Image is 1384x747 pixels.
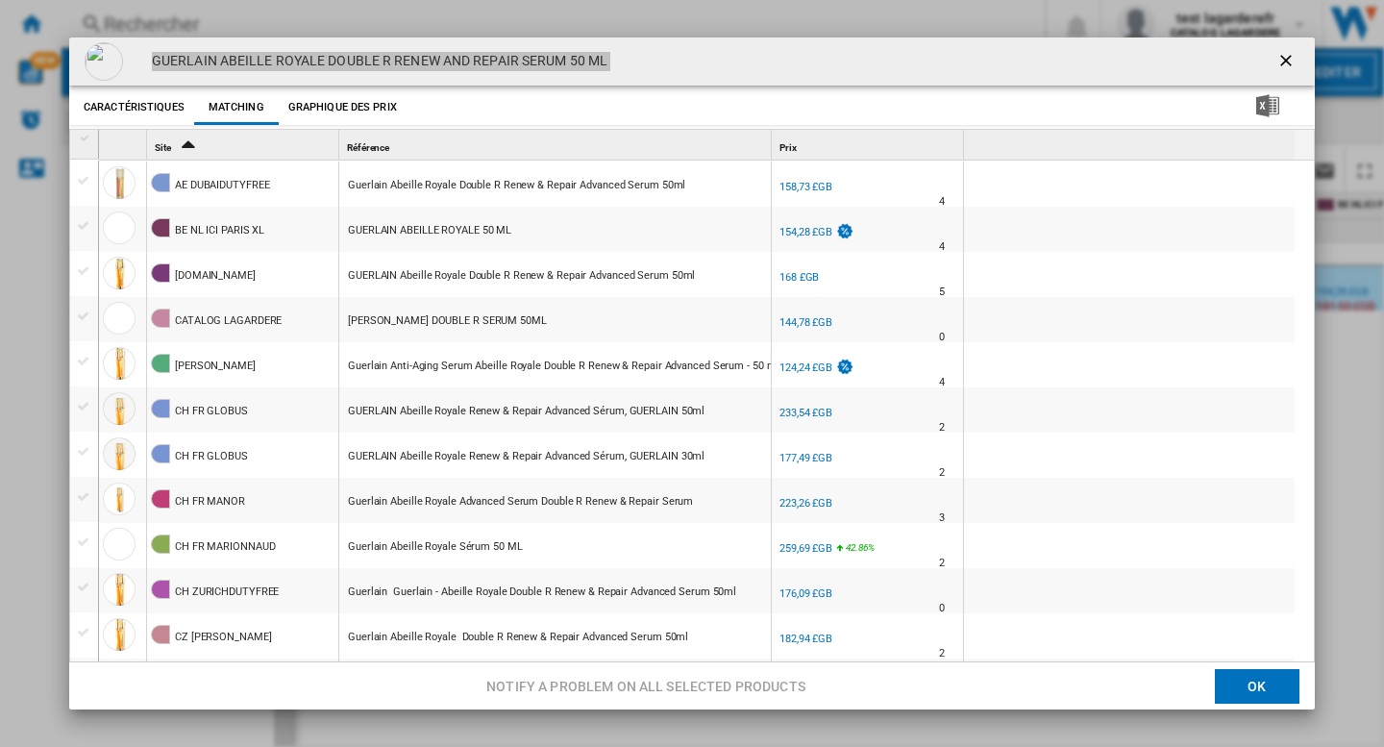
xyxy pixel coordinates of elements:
i: % [844,539,855,562]
span: Sort Ascending [173,142,204,153]
div: Délai de livraison : 0 jour [939,599,945,618]
div: Sort None [343,130,771,160]
div: 158,73 £GB [777,178,832,197]
div: Délai de livraison : 2 jours [939,418,945,437]
button: Notify a problem on all selected products [481,669,811,704]
div: https://www.iciparisxl.be/guerlain/abeille-royale/double-r-renew-repair-advanced-serum/p/BP_1175089 [339,207,771,251]
div: Site Sort Ascending [151,130,338,160]
div: https://www.boots.com/guerlain-abeille-royale-double-r-renew-and-repair-advanced-serum-50ml-10351827 [339,252,771,296]
div: GUERLAIN Abeille Royale Double R Renew & Repair Advanced Serum omlazující sérum 50 ml [348,660,782,705]
span: Référence [347,142,389,153]
div: CATALOG LAGARDERE [175,299,282,343]
div: 182,94 £GB [777,630,832,649]
div: 233,54 £GB [777,404,832,423]
div: 223,26 £GB [779,497,832,510]
button: Graphique des prix [284,90,402,125]
div: 124,24 £GB [779,361,832,374]
div: CH FR GLOBUS [175,389,248,434]
span: 42.86 [846,542,868,553]
div: CH FR MARIONNAUD [175,525,275,569]
img: promotionV3.png [835,359,854,375]
div: 259,69 £GB [779,542,832,555]
div: https://www.douglas.cz/cs/p/3001046274?variant=1036360 [339,613,771,658]
div: CH FR MANOR [175,480,245,524]
div: Guerlain Abeille Royale Advanced Serum Double R Renew & Repair Serum [348,480,693,524]
div: AE DUBAIDUTYFREE [175,163,269,208]
div: CZ NOTINO [175,660,231,705]
div: https://www.globus.ch/fr/guerlain-serum-bp13079620000000 [339,387,771,432]
button: Matching [194,90,279,125]
div: Délai de livraison : 0 jour [939,328,945,347]
div: Délai de livraison : 2 jours [939,554,945,573]
div: Délai de livraison : 4 jours [939,192,945,212]
div: https://www.manor.ch/fr/p/10001421932 [339,478,771,522]
div: Délai de livraison : 3 jours [939,509,945,528]
div: https://www.douglas.ch/de/p/3001046274?variant=1036360 [339,342,771,386]
div: https://www.marionnaud.ch/fr/guerlain/abeille-royale/serum/p/BP_1320272 [339,523,771,567]
img: R03984302_null_M [85,42,123,81]
div: Délai de livraison : 4 jours [939,373,945,392]
div: https://www.globus.ch/fr/guerlain-serum-bp13079620000000 [339,433,771,477]
div: 259,69 £GB [777,539,832,559]
ng-md-icon: getI18NText('BUTTONS.CLOSE_DIALOG') [1276,51,1299,74]
div: CH ZURICHDUTYFREE [175,570,279,614]
div: 124,24 £GB [777,359,854,378]
div: Sort None [776,130,963,160]
div: 177,49 £GB [779,452,832,464]
div: GUERLAIN Abeille Royale Renew & Repair Advanced Sérum, GUERLAIN 50ml [348,389,704,434]
button: Caractéristiques [79,90,189,125]
div: GUERLAIN ABEILLE ROYALE 50 ML [348,209,511,253]
div: 154,28 £GB [777,223,854,242]
div: 177,49 £GB [777,449,832,468]
div: 176,09 £GB [777,585,832,604]
div: Prix Sort None [776,130,963,160]
div: 168 £GB [779,271,819,284]
div: Délai de livraison : 5 jours [939,283,945,302]
div: 176,09 £GB [779,587,832,600]
button: Télécharger au format Excel [1225,90,1310,125]
div: Sort Ascending [151,130,338,160]
div: Délai de livraison : 2 jours [939,463,945,483]
div: 158,73 £GB [779,181,832,193]
div: Sort None [968,130,1295,160]
span: Site [155,142,171,153]
div: [DOMAIN_NAME] [175,254,256,298]
div: 182,94 £GB [779,633,832,645]
div: GUERLAIN Abeille Royale Double R Renew & Repair Advanced Serum 50ml [348,254,695,298]
div: Sort None [103,130,146,160]
div: CZ [PERSON_NAME] [175,615,271,660]
div: 233,54 £GB [779,407,832,419]
div: 144,78 £GB [777,313,832,333]
div: 101102441 [339,297,771,341]
div: 223,26 £GB [777,494,832,513]
div: 168 £GB [777,268,819,287]
div: Délai de livraison : 2 jours [939,644,945,663]
md-dialog: Product popup [69,37,1315,710]
div: Guerlain Guerlain - Abeille Royale Double R Renew & Repair Advanced Serum 50ml [348,570,736,614]
div: Référence Sort None [343,130,771,160]
button: getI18NText('BUTTONS.CLOSE_DIALOG') [1269,42,1307,81]
div: Délai de livraison : 4 jours [939,237,945,257]
div: https://www.notino.cz/guerlain/abeille-royale-double-r-renew-repair-advanced-serum-omlazujici-ser... [339,659,771,703]
h4: GUERLAIN ABEILLE ROYALE DOUBLE R RENEW AND REPAIR SERUM 50 ML [142,52,607,71]
button: OK [1215,669,1299,704]
div: 144,78 £GB [779,316,832,329]
div: [PERSON_NAME] [175,344,256,388]
div: [PERSON_NAME] DOUBLE R SERUM 50ML [348,299,547,343]
div: Guerlain Abeille Royale Sérum 50 ML [348,525,523,569]
div: BE NL ICI PARIS XL [175,209,264,253]
div: Guerlain Anti-Aging Serum Abeille Royale Double R Renew & Repair Advanced Serum - 50 ml [348,344,778,388]
img: promotionV3.png [835,223,854,239]
div: https://www.dubaidutyfree.com/guerlain-abeille-royale-double-r-renew-repair-advanced-serum-50ml/p... [339,162,771,206]
div: Guerlain Abeille Royale Double R Renew & Repair Advanced Serum 50ml [348,163,685,208]
div: https://zurich.shopdutyfree.com/de/48/guerlain-abeille-royale-double-r-renew-repair-advanced-seru... [339,568,771,612]
div: 154,28 £GB [779,226,832,238]
span: Prix [779,142,797,153]
div: GUERLAIN Abeille Royale Renew & Repair Advanced Sérum, GUERLAIN 30ml [348,435,704,479]
div: CH FR GLOBUS [175,435,248,479]
div: Guerlain Abeille Royale Double R Renew & Repair Advanced Serum 50ml [348,615,688,660]
img: excel-24x24.png [1256,94,1279,117]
